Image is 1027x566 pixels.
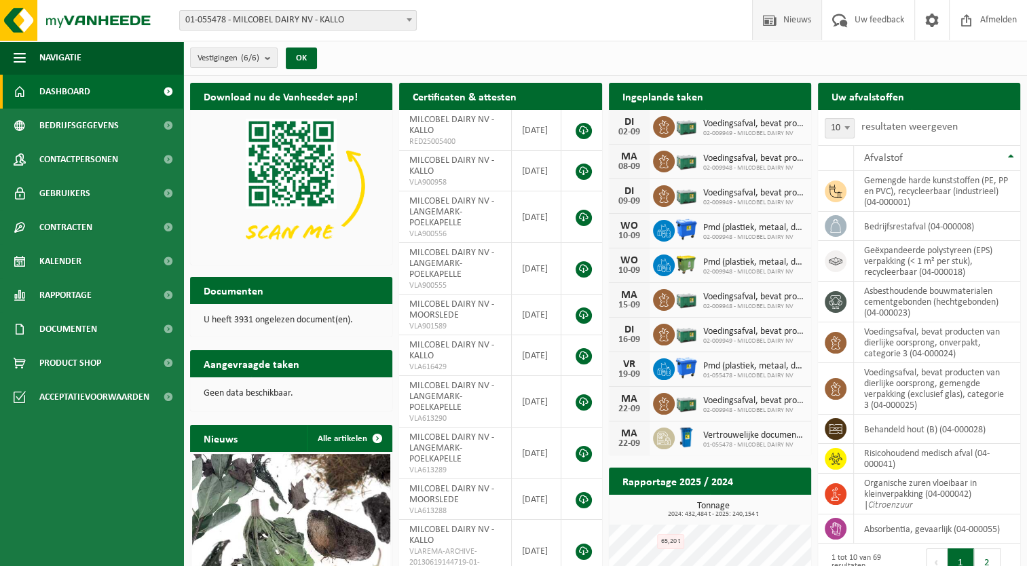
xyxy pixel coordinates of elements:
span: 01-055478 - MILCOBEL DAIRY NV [703,441,804,449]
td: geëxpandeerde polystyreen (EPS) verpakking (< 1 m² per stuk), recycleerbaar (04-000018) [854,241,1020,282]
div: DI [616,324,643,335]
div: 15-09 [616,301,643,310]
span: Vestigingen [198,48,259,69]
img: WB-1100-HPE-GN-50 [675,252,698,276]
span: Voedingsafval, bevat producten van dierlijke oorsprong, gemengde verpakking (exc... [703,292,804,303]
h2: Aangevraagde taken [190,350,313,377]
td: [DATE] [512,479,561,520]
a: Bekijk rapportage [710,494,810,521]
span: 2024: 432,484 t - 2025: 240,154 t [616,511,811,518]
span: RED25005400 [409,136,501,147]
td: [DATE] [512,295,561,335]
span: VLA613290 [409,413,501,424]
span: 10 [825,118,855,138]
span: MILCOBEL DAIRY NV - KALLO [409,115,494,136]
span: Bedrijfsgegevens [39,109,119,143]
span: MILCOBEL DAIRY NV - MOORSLEDE [409,484,494,505]
img: WB-1100-HPE-BE-01 [675,356,698,379]
label: resultaten weergeven [861,121,958,132]
span: 02-009949 - MILCOBEL DAIRY NV [703,337,804,345]
span: 10 [825,119,854,138]
td: [DATE] [512,335,561,376]
span: MILCOBEL DAIRY NV - LANGEMARK-POELKAPELLE [409,196,494,228]
span: Pmd (plastiek, metaal, drankkartons) (bedrijven) [703,223,804,233]
span: Voedingsafval, bevat producten van dierlijke oorsprong, gemengde verpakking (exc... [703,396,804,407]
span: Navigatie [39,41,81,75]
button: Vestigingen(6/6) [190,48,278,68]
span: MILCOBEL DAIRY NV - KALLO [409,525,494,546]
td: organische zuren vloeibaar in kleinverpakking (04-000042) | [854,474,1020,514]
img: Download de VHEPlus App [190,110,392,262]
p: Geen data beschikbaar. [204,389,379,398]
span: Voedingsafval, bevat producten van dierlijke oorsprong, onverpakt, categorie 3 [703,326,804,337]
td: absorbentia, gevaarlijk (04-000055) [854,514,1020,544]
button: OK [286,48,317,69]
img: WB-0240-HPE-BE-09 [675,426,698,449]
h2: Download nu de Vanheede+ app! [190,83,371,109]
td: asbesthoudende bouwmaterialen cementgebonden (hechtgebonden) (04-000023) [854,282,1020,322]
td: [DATE] [512,428,561,479]
span: 01-055478 - MILCOBEL DAIRY NV - KALLO [179,10,417,31]
span: VLA613289 [409,465,501,476]
td: [DATE] [512,243,561,295]
span: Voedingsafval, bevat producten van dierlijke oorsprong, onverpakt, categorie 3 [703,188,804,199]
div: 09-09 [616,197,643,206]
span: MILCOBEL DAIRY NV - LANGEMARK-POELKAPELLE [409,381,494,413]
div: VR [616,359,643,370]
span: 02-009948 - MILCOBEL DAIRY NV [703,268,804,276]
span: MILCOBEL DAIRY NV - KALLO [409,340,494,361]
span: Acceptatievoorwaarden [39,380,149,414]
div: MA [616,290,643,301]
span: MILCOBEL DAIRY NV - LANGEMARK-POELKAPELLE [409,248,494,280]
span: MILCOBEL DAIRY NV - MOORSLEDE [409,299,494,320]
span: 02-009949 - MILCOBEL DAIRY NV [703,199,804,207]
span: 01-055478 - MILCOBEL DAIRY NV - KALLO [180,11,416,30]
td: voedingsafval, bevat producten van dierlijke oorsprong, onverpakt, categorie 3 (04-000024) [854,322,1020,363]
div: MA [616,151,643,162]
span: Voedingsafval, bevat producten van dierlijke oorsprong, onverpakt, categorie 3 [703,119,804,130]
h2: Certificaten & attesten [399,83,530,109]
span: Pmd (plastiek, metaal, drankkartons) (bedrijven) [703,361,804,372]
span: Gebruikers [39,176,90,210]
div: 08-09 [616,162,643,172]
div: DI [616,117,643,128]
img: PB-LB-0680-HPE-GN-01 [675,114,698,137]
span: 02-009948 - MILCOBEL DAIRY NV [703,407,804,415]
span: VLA613288 [409,506,501,516]
count: (6/6) [241,54,259,62]
span: VLA900556 [409,229,501,240]
h2: Ingeplande taken [609,83,717,109]
span: 02-009948 - MILCOBEL DAIRY NV [703,164,804,172]
span: Kalender [39,244,81,278]
span: Vertrouwelijke documenten (vernietiging - recyclage) [703,430,804,441]
span: 02-009948 - MILCOBEL DAIRY NV [703,303,804,311]
h3: Tonnage [616,502,811,518]
span: 01-055478 - MILCOBEL DAIRY NV [703,372,804,380]
td: [DATE] [512,110,561,151]
td: [DATE] [512,376,561,428]
div: WO [616,255,643,266]
span: 02-009948 - MILCOBEL DAIRY NV [703,233,804,242]
img: WB-1100-HPE-BE-01 [675,218,698,241]
span: 02-009949 - MILCOBEL DAIRY NV [703,130,804,138]
span: Pmd (plastiek, metaal, drankkartons) (bedrijven) [703,257,804,268]
span: Documenten [39,312,97,346]
div: 22-09 [616,439,643,449]
span: MILCOBEL DAIRY NV - LANGEMARK-POELKAPELLE [409,432,494,464]
span: VLA900958 [409,177,501,188]
span: Dashboard [39,75,90,109]
div: MA [616,428,643,439]
td: risicohoudend medisch afval (04-000041) [854,444,1020,474]
div: WO [616,221,643,231]
span: Contracten [39,210,92,244]
img: PB-LB-0680-HPE-GN-01 [675,149,698,172]
div: 02-09 [616,128,643,137]
span: Product Shop [39,346,101,380]
p: U heeft 3931 ongelezen document(en). [204,316,379,325]
h2: Documenten [190,277,277,303]
td: [DATE] [512,191,561,243]
div: MA [616,394,643,404]
td: bedrijfsrestafval (04-000008) [854,212,1020,241]
img: PB-LB-0680-HPE-GN-01 [675,183,698,206]
td: gemengde harde kunststoffen (PE, PP en PVC), recycleerbaar (industrieel) (04-000001) [854,171,1020,212]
